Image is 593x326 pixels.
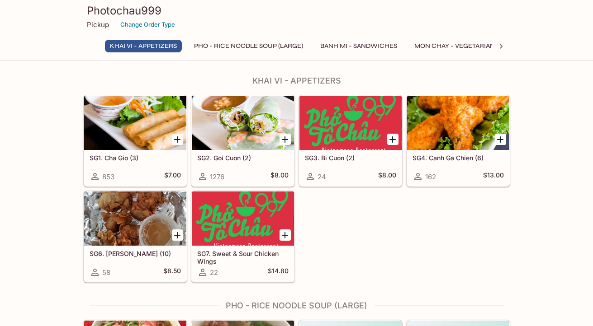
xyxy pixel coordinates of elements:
h5: SG1. Cha Gio (3) [90,154,181,162]
a: SG7. Sweet & Sour Chicken Wings22$14.80 [191,191,294,282]
button: Banh Mi - Sandwiches [315,40,402,52]
h5: $8.50 [163,267,181,278]
h5: $13.00 [483,171,504,182]
h5: SG3. Bi Cuon (2) [305,154,396,162]
div: SG2. Goi Cuon (2) [192,96,294,150]
div: SG3. Bi Cuon (2) [299,96,402,150]
h5: $7.00 [164,171,181,182]
div: SG7. Sweet & Sour Chicken Wings [192,191,294,246]
button: Mon Chay - Vegetarian Entrees [409,40,530,52]
p: Pickup [87,20,109,29]
span: 1276 [210,172,224,181]
a: SG2. Goi Cuon (2)1276$8.00 [191,95,294,186]
a: SG3. Bi Cuon (2)24$8.00 [299,95,402,186]
span: 853 [102,172,114,181]
span: 22 [210,268,218,277]
a: SG1. Cha Gio (3)853$7.00 [84,95,187,186]
h4: Khai Vi - Appetizers [83,76,510,86]
button: Add SG1. Cha Gio (3) [172,134,183,145]
h5: $8.00 [270,171,289,182]
h5: $14.80 [268,267,289,278]
h5: SG7. Sweet & Sour Chicken Wings [197,250,289,265]
button: Add SG3. Bi Cuon (2) [387,134,398,145]
div: SG4. Canh Ga Chien (6) [407,96,509,150]
a: SG6. [PERSON_NAME] (10)58$8.50 [84,191,187,282]
button: Change Order Type [116,18,179,32]
h4: Pho - Rice Noodle Soup (Large) [83,301,510,311]
span: 24 [318,172,326,181]
h5: SG2. Goi Cuon (2) [197,154,289,162]
button: Pho - Rice Noodle Soup (Large) [189,40,308,52]
span: 58 [102,268,110,277]
button: Add SG2. Goi Cuon (2) [280,134,291,145]
div: SG1. Cha Gio (3) [84,96,186,150]
h5: SG6. [PERSON_NAME] (10) [90,250,181,257]
button: Add SG6. Hoanh Thanh Chien (10) [172,229,183,241]
button: Add SG4. Canh Ga Chien (6) [495,134,506,145]
h5: SG4. Canh Ga Chien (6) [413,154,504,162]
h5: $8.00 [378,171,396,182]
button: Add SG7. Sweet & Sour Chicken Wings [280,229,291,241]
h3: Photochau999 [87,4,507,18]
a: SG4. Canh Ga Chien (6)162$13.00 [407,95,510,186]
button: Khai Vi - Appetizers [105,40,182,52]
span: 162 [425,172,436,181]
div: SG6. Hoanh Thanh Chien (10) [84,191,186,246]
